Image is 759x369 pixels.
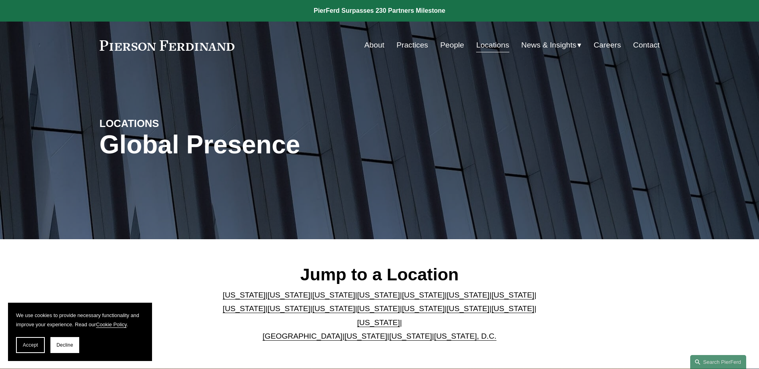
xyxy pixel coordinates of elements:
[357,318,400,327] a: [US_STATE]
[100,130,473,159] h1: Global Presence
[521,38,582,53] a: folder dropdown
[268,291,310,299] a: [US_STATE]
[402,291,445,299] a: [US_STATE]
[100,117,240,130] h4: LOCATIONS
[357,291,400,299] a: [US_STATE]
[447,304,489,313] a: [US_STATE]
[389,332,432,340] a: [US_STATE]
[633,38,659,53] a: Contact
[50,337,79,353] button: Decline
[223,304,266,313] a: [US_STATE]
[364,38,385,53] a: About
[16,311,144,329] p: We use cookies to provide necessary functionality and improve your experience. Read our .
[96,321,127,327] a: Cookie Policy
[491,291,534,299] a: [US_STATE]
[312,304,355,313] a: [US_STATE]
[440,38,464,53] a: People
[397,38,428,53] a: Practices
[312,291,355,299] a: [US_STATE]
[594,38,621,53] a: Careers
[447,291,489,299] a: [US_STATE]
[402,304,445,313] a: [US_STATE]
[262,332,342,340] a: [GEOGRAPHIC_DATA]
[16,337,45,353] button: Accept
[344,332,387,340] a: [US_STATE]
[216,288,543,343] p: | | | | | | | | | | | | | | | | | |
[223,291,266,299] a: [US_STATE]
[56,342,73,348] span: Decline
[476,38,509,53] a: Locations
[268,304,310,313] a: [US_STATE]
[491,304,534,313] a: [US_STATE]
[23,342,38,348] span: Accept
[357,304,400,313] a: [US_STATE]
[521,38,577,52] span: News & Insights
[216,264,543,285] h2: Jump to a Location
[434,332,497,340] a: [US_STATE], D.C.
[690,355,746,369] a: Search this site
[8,303,152,361] section: Cookie banner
